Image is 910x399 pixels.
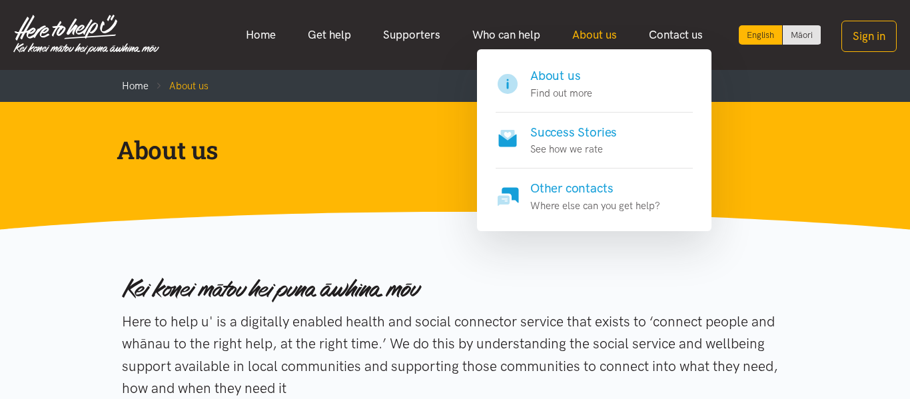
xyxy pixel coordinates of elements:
a: Who can help [456,21,556,49]
div: Language toggle [739,25,821,45]
a: Contact us [633,21,719,49]
a: About us Find out more [496,67,693,113]
a: About us [556,21,633,49]
h4: Success Stories [530,123,617,142]
div: About us [477,49,711,231]
p: See how we rate [530,141,617,157]
a: Home [230,21,292,49]
h4: About us [530,67,592,85]
a: Other contacts Where else can you get help? [496,169,693,214]
h1: About us [117,134,772,166]
a: Supporters [367,21,456,49]
button: Sign in [841,21,897,52]
a: Success Stories See how we rate [496,113,693,169]
p: Find out more [530,85,592,101]
h4: Other contacts [530,179,660,198]
img: Home [13,15,159,55]
a: Get help [292,21,367,49]
li: About us [149,78,209,94]
div: Current language [739,25,783,45]
p: Where else can you get help? [530,198,660,214]
a: Switch to Te Reo Māori [783,25,821,45]
a: Home [122,80,149,92]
